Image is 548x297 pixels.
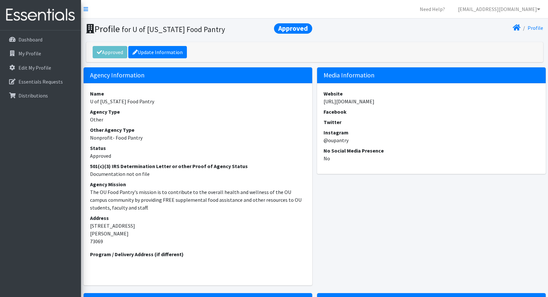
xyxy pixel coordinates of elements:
strong: Address [90,215,109,221]
p: My Profile [18,50,41,57]
dd: Nonprofit- Food Pantry [90,134,306,142]
dt: No Social Media Presence [324,147,539,154]
h5: Media Information [317,67,546,83]
dt: Website [324,90,539,97]
dd: [URL][DOMAIN_NAME] [324,97,539,105]
a: Dashboard [3,33,78,46]
a: My Profile [3,47,78,60]
a: Edit My Profile [3,61,78,74]
dt: Agency Type [90,108,306,116]
h1: Profile [86,23,312,35]
address: [STREET_ADDRESS] [PERSON_NAME] 73069 [90,214,306,245]
a: Distributions [3,89,78,102]
dt: 501(c)(3) IRS Determination Letter or other Proof of Agency Status [90,162,306,170]
small: for U of [US_STATE] Food Pantry [122,25,225,34]
dd: No [324,154,539,162]
a: Need Help? [415,3,450,16]
dt: Status [90,144,306,152]
dt: Twitter [324,118,539,126]
h5: Agency Information [84,67,312,83]
a: Update Information [128,46,187,58]
img: HumanEssentials [3,4,78,26]
p: Essentials Requests [18,78,63,85]
span: Approved [274,23,312,34]
p: Distributions [18,92,48,99]
p: Edit My Profile [18,64,51,71]
dd: Other [90,116,306,123]
dt: Agency Mission [90,180,306,188]
dd: U of [US_STATE] Food Pantry [90,97,306,105]
dt: Facebook [324,108,539,116]
dt: Name [90,90,306,97]
a: Profile [528,25,543,31]
dd: @oupantry [324,136,539,144]
a: [EMAIL_ADDRESS][DOMAIN_NAME] [453,3,545,16]
dd: Approved [90,152,306,160]
a: Essentials Requests [3,75,78,88]
strong: Program / Delivery Address (if different) [90,251,184,257]
dt: Instagram [324,129,539,136]
dd: Documentation not on file [90,170,306,178]
p: Dashboard [18,36,42,43]
dd: The OU Food Pantry's mission is to contribute to the overall health and wellness of the OU campus... [90,188,306,211]
dt: Other Agency Type [90,126,306,134]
